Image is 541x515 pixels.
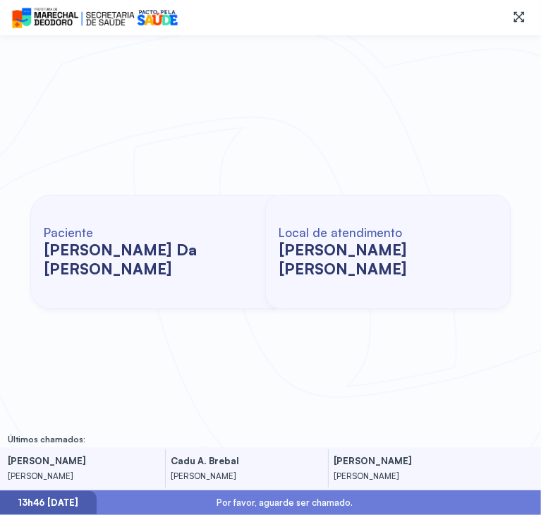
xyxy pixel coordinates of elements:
h3: cadu a. brebal [171,454,298,469]
p: Últimos chamados: [8,435,85,444]
h2: [PERSON_NAME] da [PERSON_NAME] [44,240,267,278]
h6: Local de atendimento [279,225,502,241]
h2: [PERSON_NAME] [PERSON_NAME] [279,240,502,278]
div: [PERSON_NAME] [8,468,135,484]
div: [PERSON_NAME] [334,468,461,484]
h3: [PERSON_NAME] [8,454,135,469]
h3: [PERSON_NAME] [334,454,461,469]
div: [PERSON_NAME] [171,468,298,484]
img: Logotipo do estabelecimento [10,6,181,29]
h6: Paciente [44,225,267,241]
